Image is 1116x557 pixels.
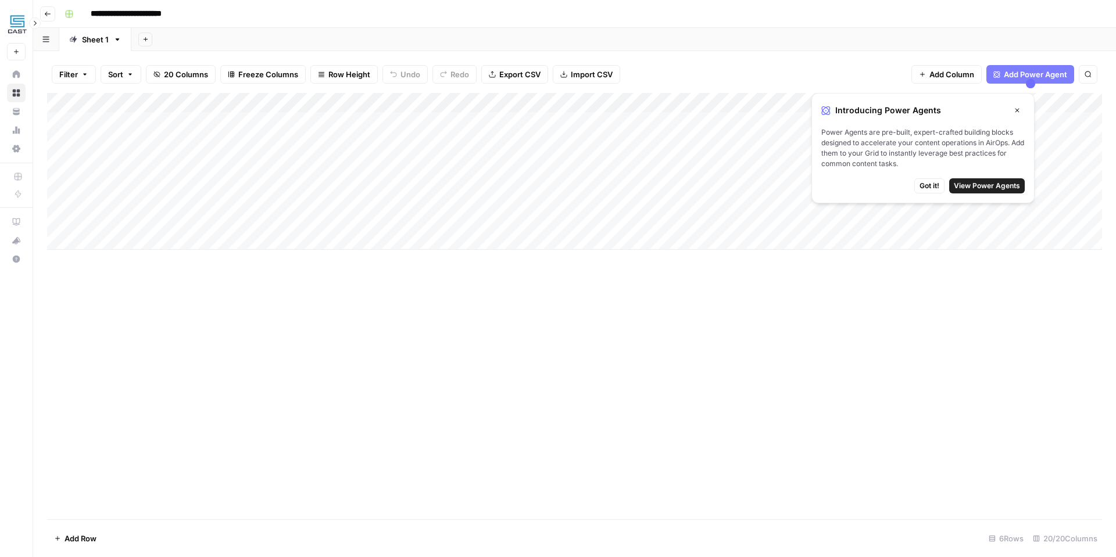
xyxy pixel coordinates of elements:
button: Redo [432,65,477,84]
button: What's new? [7,231,26,250]
button: View Power Agents [949,178,1025,193]
button: Import CSV [553,65,620,84]
button: Workspace: ChrisSEO [7,9,26,38]
span: View Power Agents [954,181,1020,191]
a: Your Data [7,102,26,121]
a: Settings [7,139,26,158]
span: Filter [59,69,78,80]
span: Power Agents are pre-built, expert-crafted building blocks designed to accelerate your content op... [821,127,1025,169]
a: Home [7,65,26,84]
div: What's new? [8,232,25,249]
button: Filter [52,65,96,84]
button: Sort [101,65,141,84]
button: Export CSV [481,65,548,84]
span: Import CSV [571,69,613,80]
a: Sheet 1 [59,28,131,51]
a: AirOps Academy [7,213,26,231]
span: Row Height [328,69,370,80]
button: Add Column [911,65,982,84]
button: Got it! [914,178,945,193]
div: 6 Rows [984,529,1028,548]
span: Freeze Columns [238,69,298,80]
button: Help + Support [7,250,26,268]
button: 20 Columns [146,65,216,84]
div: 20/20 Columns [1028,529,1102,548]
button: Freeze Columns [220,65,306,84]
span: Add Column [929,69,974,80]
button: Add Row [47,529,103,548]
span: Sort [108,69,123,80]
img: ChrisSEO Logo [7,13,28,34]
span: 20 Columns [164,69,208,80]
span: Add Power Agent [1004,69,1067,80]
span: Add Row [65,533,96,544]
a: Browse [7,84,26,102]
button: Add Power Agent [986,65,1074,84]
div: Sheet 1 [82,34,109,45]
span: Export CSV [499,69,541,80]
div: Introducing Power Agents [821,103,1025,118]
button: Row Height [310,65,378,84]
a: Usage [7,121,26,139]
span: Redo [450,69,469,80]
button: Undo [382,65,428,84]
span: Undo [400,69,420,80]
span: Got it! [920,181,939,191]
